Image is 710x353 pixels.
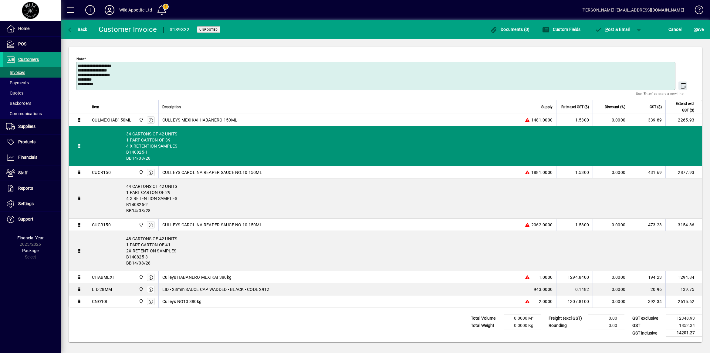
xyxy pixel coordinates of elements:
span: Reports [18,186,33,191]
div: CUCR150 [92,169,111,175]
td: 0.0000 [593,271,629,283]
span: LID - 28mm SAUCE CAP WADDED - BLACK - CODE 2912 [162,286,269,292]
span: Wild Appetite Ltd [137,221,144,228]
button: Custom Fields [541,24,582,35]
a: Staff [3,165,61,181]
span: S [694,27,697,32]
td: Total Weight [468,322,504,329]
span: CULLEYS CAROLINA REAPER SAUCE NO.10 150ML [162,222,262,228]
span: CULLEYS CAROLINA REAPER SAUCE NO.10 150ML [162,169,262,175]
td: 139.75 [665,283,702,295]
td: 1294.84 [665,271,702,283]
span: CULLEYS MEXIKAI HABANERO 150ML [162,117,238,123]
span: Products [18,139,35,144]
td: 392.34 [629,295,665,308]
span: Custom Fields [542,27,580,32]
td: 3154.86 [665,219,702,231]
div: 1294.8400 [560,274,589,280]
span: 1.0000 [539,274,553,280]
span: Documents (0) [490,27,530,32]
a: Knowledge Base [690,1,702,21]
div: 0.1482 [560,286,589,292]
td: 0.0000 [593,219,629,231]
td: GST inclusive [629,329,666,337]
span: 2062.0000 [531,222,553,228]
span: Customers [18,57,39,62]
span: Unposted [199,28,218,32]
td: 0.00 [588,315,624,322]
app-page-header-button: Back [61,24,94,35]
div: 1.5300 [560,169,589,175]
td: 0.00 [588,322,624,329]
a: Suppliers [3,119,61,134]
div: CULMEXHAB150ML [92,117,132,123]
div: LID 28MM [92,286,112,292]
button: Cancel [667,24,683,35]
td: 0.0000 [593,166,629,178]
a: Backorders [3,98,61,108]
span: Financial Year [17,235,44,240]
span: Wild Appetite Ltd [137,274,144,281]
a: Payments [3,78,61,88]
td: 2615.62 [665,295,702,308]
td: 20.96 [629,283,665,295]
mat-hint: Use 'Enter' to start a new line [636,90,684,97]
span: 1481.0000 [531,117,553,123]
span: Supply [541,104,553,110]
td: 0.0000 Kg [504,322,541,329]
span: Financials [18,155,37,160]
td: Total Volume [468,315,504,322]
span: Invoices [6,70,25,75]
span: Wild Appetite Ltd [137,169,144,176]
span: Home [18,26,29,31]
span: Wild Appetite Ltd [137,298,144,305]
div: CUCR150 [92,222,111,228]
span: Culleys HABANERO MEXIKAI 380kg [162,274,232,280]
td: 0.0000 [593,295,629,308]
span: Wild Appetite Ltd [137,286,144,293]
td: 2265.93 [665,114,702,126]
a: Financials [3,150,61,165]
div: 1.5300 [560,117,589,123]
div: 34 CARTONS OF 42 UNITS 1 PART CARTON OF 39 4 X RETENTION SAMPLES B140825-1 BB14/08/28 [88,126,702,166]
span: 2.0000 [539,298,553,305]
button: Back [66,24,89,35]
td: GST exclusive [629,315,666,322]
button: Add [80,5,100,15]
div: 1.5300 [560,222,589,228]
span: 1881.0000 [531,169,553,175]
a: POS [3,37,61,52]
span: Staff [18,170,28,175]
td: 431.69 [629,166,665,178]
span: Description [162,104,181,110]
span: Wild Appetite Ltd [137,117,144,123]
span: Culleys NO10 380kg [162,298,202,305]
span: P [605,27,608,32]
span: Communications [6,111,42,116]
div: [PERSON_NAME] [EMAIL_ADDRESS][DOMAIN_NAME] [581,5,684,15]
a: Communications [3,108,61,119]
span: Discount (%) [605,104,625,110]
span: Package [22,248,39,253]
div: 44 CARTONS OF 42 UNITS 1 PART CARTON OF 29 4 X RETENTION SAMPLES B140825-2 BB14/08/28 [88,178,702,218]
button: Documents (0) [489,24,531,35]
td: 2877.93 [665,166,702,178]
span: POS [18,42,26,46]
button: Profile [100,5,119,15]
span: Backorders [6,101,31,106]
div: CNO10I [92,298,107,305]
td: 0.0000 [593,283,629,295]
a: Settings [3,196,61,211]
a: Home [3,21,61,36]
a: Quotes [3,88,61,98]
span: Back [67,27,87,32]
td: 1852.34 [666,322,702,329]
td: 194.23 [629,271,665,283]
div: 1307.8100 [560,298,589,305]
span: Support [18,217,33,221]
span: Quotes [6,91,23,95]
span: ave [694,25,704,34]
a: Support [3,212,61,227]
span: GST ($) [650,104,662,110]
span: Item [92,104,99,110]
